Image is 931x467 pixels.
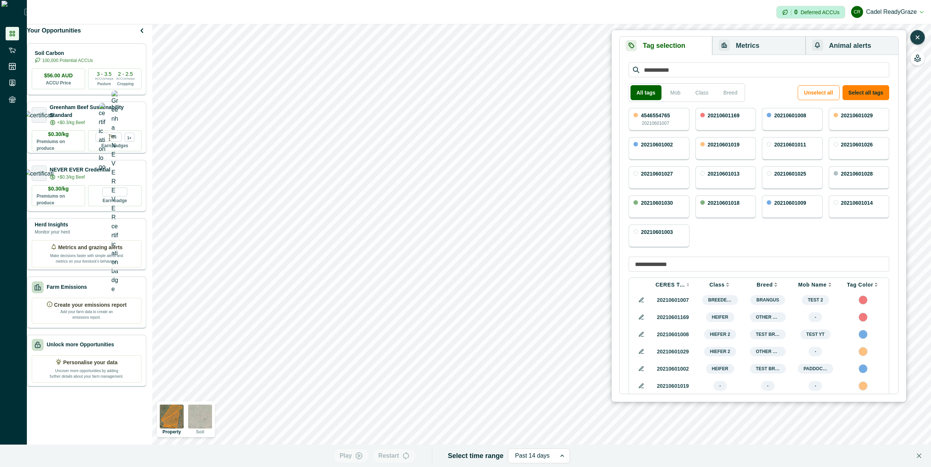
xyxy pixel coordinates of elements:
p: 20210601027 [641,171,673,176]
p: ACCUs/ha/pa [95,77,113,81]
p: Monitor your herd [35,229,70,235]
p: Unlock more Opportunities [47,341,114,349]
span: paddockB [798,364,834,374]
img: property preview [160,405,184,429]
button: Restart [372,448,416,463]
button: Breed [717,85,743,100]
p: 0 [794,9,798,15]
p: 20210601030 [641,200,673,205]
p: 1+ [127,135,131,140]
p: 20210601169 [708,113,740,118]
span: Test 2 [802,295,829,305]
p: Personalise your data [63,359,118,367]
p: Uncover more opportunities by adding further details about your farm management. [49,367,124,379]
p: Class [709,282,725,288]
p: 2 - 2.5 [118,71,133,77]
p: NEVER EVER Credential [50,166,110,174]
p: +$0.3/kg Beef [57,174,85,180]
p: Greenham Beef Sustainability Standard [50,103,141,119]
button: Class [689,85,714,100]
span: Other breed [750,347,786,356]
span: - [809,381,822,391]
span: - [713,381,727,391]
p: 100,000 Potential ACCUs [42,57,93,64]
p: Make decisions faster with simple alerts and metrics on your livestock’s behaviour. [49,251,124,264]
p: ACCUs/ha/pa [116,77,135,81]
span: Heifer [706,312,734,322]
span: test yt [800,330,831,339]
span: breeders [702,295,738,305]
span: Brangus [750,295,785,305]
p: Breed [757,282,773,288]
img: Greenham NEVER EVER certification badge [112,90,118,294]
p: 20210601019 [656,382,690,390]
p: 20210601003 [641,229,673,235]
p: Metrics and grazing alerts [58,244,123,251]
p: ACCU Price [46,80,71,86]
p: Premiums on produce [37,138,80,152]
p: Property [162,430,181,434]
p: 20210601025 [774,171,806,176]
p: 3 - 3.5 [97,71,112,77]
button: Metrics [712,37,805,55]
p: Your Opportunities [27,26,81,35]
p: 20210601007 [642,120,669,127]
p: Play [340,451,352,460]
span: Hiefer 2 [704,330,736,339]
div: more credentials avaialble [125,133,134,142]
p: 20210601013 [708,171,740,176]
span: - [809,347,822,356]
p: 20210601029 [841,113,873,118]
p: Soil [196,430,204,434]
img: Logo [1,1,24,23]
p: Tag Color [847,282,874,288]
p: 20210601002 [656,365,690,373]
button: Tag selection [620,37,712,55]
span: Hiefer 2 [704,347,736,356]
p: 20210601026 [841,142,873,147]
img: certification logo [24,111,55,118]
p: 20210601008 [774,113,806,118]
p: $0.30/kg [48,130,69,138]
span: Heifer [706,364,734,374]
img: certification logo [99,103,106,171]
button: Unselect all [798,85,840,100]
p: Add your farm data to create an emissions report. [59,309,115,320]
p: Select time range [448,451,504,461]
button: Cadel ReadyGrazeCadel ReadyGraze [851,3,924,21]
p: 20210601002 [641,142,673,147]
p: 20210601029 [656,348,690,356]
button: Mob [664,85,686,100]
button: Play [333,448,369,463]
p: Tier 1 [109,133,118,141]
p: Deferred ACCUs [801,9,840,15]
p: 20210601011 [774,142,806,147]
p: 20210601009 [774,200,806,205]
span: - [761,381,775,391]
p: 20210601028 [841,171,873,176]
p: 20210601019 [708,142,740,147]
img: certification logo [24,169,55,177]
p: Soil Carbon [35,49,93,57]
p: Earn badges [101,142,128,149]
p: 20210601008 [656,331,690,338]
p: Restart [379,451,399,460]
p: Earn badge [103,197,127,204]
p: 20210601018 [708,200,740,205]
p: 20210601007 [656,296,690,304]
span: Test Breed [750,330,786,339]
button: Close [913,450,925,462]
p: Pasture [97,81,111,87]
p: Mob Name [798,282,826,288]
span: Test Breed [750,364,786,374]
span: Other breed [750,312,786,322]
p: 20210601169 [656,313,690,321]
p: +$0.3/kg Beef [57,119,85,126]
p: $56.00 AUD [44,72,73,80]
p: Farm Emissions [47,283,87,291]
button: Select all tags [843,85,889,100]
p: CERES Tag VID [656,282,686,288]
img: soil preview [188,405,212,429]
p: Create your emissions report [54,301,127,309]
p: 20210601014 [841,200,873,205]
